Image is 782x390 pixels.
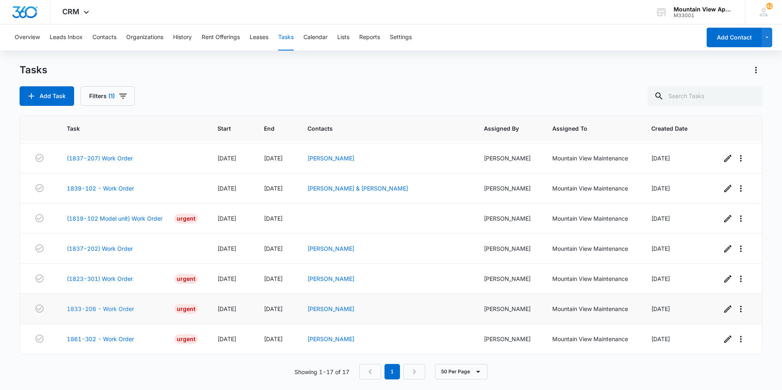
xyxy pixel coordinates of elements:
[20,86,74,106] button: Add Task
[484,154,533,162] div: [PERSON_NAME]
[648,86,762,106] input: Search Tasks
[308,185,408,192] a: [PERSON_NAME] & [PERSON_NAME]
[174,214,198,223] div: Urgent
[67,154,133,162] a: (1837-207) Work Order
[264,215,283,222] span: [DATE]
[651,215,670,222] span: [DATE]
[484,214,533,223] div: [PERSON_NAME]
[484,184,533,193] div: [PERSON_NAME]
[308,155,354,162] a: [PERSON_NAME]
[749,64,762,77] button: Actions
[308,335,354,342] a: [PERSON_NAME]
[174,274,198,284] div: Urgent
[250,24,268,50] button: Leases
[264,275,283,282] span: [DATE]
[484,305,533,313] div: [PERSON_NAME]
[651,275,670,282] span: [DATE]
[217,335,236,342] span: [DATE]
[264,245,283,252] span: [DATE]
[217,185,236,192] span: [DATE]
[337,24,349,50] button: Lists
[552,184,631,193] div: Mountain View Maintenance
[217,124,233,133] span: Start
[651,185,670,192] span: [DATE]
[552,214,631,223] div: Mountain View Maintenance
[294,368,349,376] p: Showing 1-17 of 17
[552,244,631,253] div: Mountain View Maintenance
[766,3,773,9] div: notifications count
[766,3,773,9] span: 42
[484,124,521,133] span: Assigned By
[707,28,762,47] button: Add Contact
[484,274,533,283] div: [PERSON_NAME]
[484,244,533,253] div: [PERSON_NAME]
[217,275,236,282] span: [DATE]
[81,86,135,106] button: Filters(1)
[217,305,236,312] span: [DATE]
[264,124,276,133] span: End
[20,64,47,76] h1: Tasks
[390,24,412,50] button: Settings
[552,335,631,343] div: Mountain View Maintenance
[651,124,690,133] span: Created Date
[67,184,134,193] a: 1839-102 - Work Order
[174,304,198,314] div: Urgent
[217,155,236,162] span: [DATE]
[50,24,83,50] button: Leads Inbox
[67,244,133,253] a: (1837-202) Work Order
[308,124,453,133] span: Contacts
[552,274,631,283] div: Mountain View Maintenance
[308,245,354,252] a: [PERSON_NAME]
[484,335,533,343] div: [PERSON_NAME]
[15,24,40,50] button: Overview
[674,6,733,13] div: account name
[435,364,488,379] button: 50 Per Page
[651,335,670,342] span: [DATE]
[92,24,116,50] button: Contacts
[62,7,79,16] span: CRM
[174,334,198,344] div: Urgent
[303,24,327,50] button: Calendar
[67,214,163,223] a: (1819-102 Model unit) Work Order
[674,13,733,18] div: account id
[264,155,283,162] span: [DATE]
[67,124,186,133] span: Task
[651,245,670,252] span: [DATE]
[552,305,631,313] div: Mountain View Maintenance
[278,24,294,50] button: Tasks
[202,24,240,50] button: Rent Offerings
[126,24,163,50] button: Organizations
[359,24,380,50] button: Reports
[217,215,236,222] span: [DATE]
[308,305,354,312] a: [PERSON_NAME]
[264,335,283,342] span: [DATE]
[651,305,670,312] span: [DATE]
[67,305,134,313] a: 1833-206 - Work Order
[308,275,354,282] a: [PERSON_NAME]
[264,185,283,192] span: [DATE]
[651,155,670,162] span: [DATE]
[552,154,631,162] div: Mountain View Maintenance
[384,364,400,379] em: 1
[552,124,619,133] span: Assigned To
[173,24,192,50] button: History
[217,245,236,252] span: [DATE]
[264,305,283,312] span: [DATE]
[359,364,425,379] nav: Pagination
[67,335,134,343] a: 1861-302 - Work Order
[108,93,115,99] span: (1)
[67,274,133,283] a: (1823-301) Work Order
